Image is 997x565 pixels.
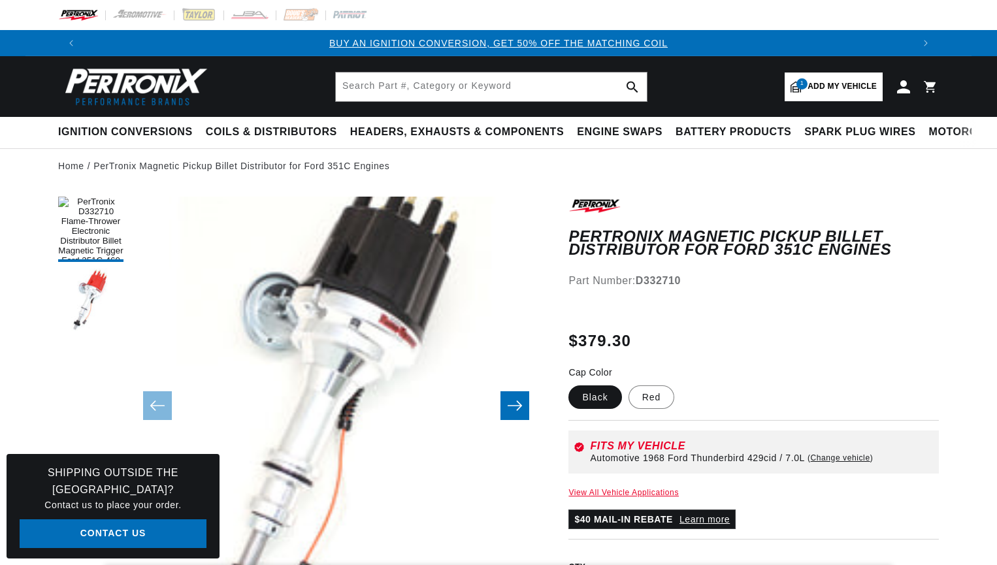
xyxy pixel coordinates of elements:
[796,78,808,89] span: 1
[58,117,199,148] summary: Ignition Conversions
[344,117,570,148] summary: Headers, Exhausts & Components
[206,125,337,139] span: Coils & Distributors
[636,275,681,286] strong: D332710
[577,125,662,139] span: Engine Swaps
[798,117,922,148] summary: Spark Plug Wires
[568,385,621,409] label: Black
[143,391,172,420] button: Slide left
[84,36,913,50] div: 1 of 3
[500,391,529,420] button: Slide right
[568,488,679,497] a: View All Vehicle Applications
[590,441,934,451] div: Fits my vehicle
[58,197,123,262] button: Load image 1 in gallery view
[25,30,972,56] slideshow-component: Translation missing: en.sections.announcements.announcement_bar
[590,453,805,463] span: Automotive 1968 Ford Thunderbird 429cid / 7.0L
[58,159,939,173] nav: breadcrumbs
[199,117,344,148] summary: Coils & Distributors
[913,30,939,56] button: Translation missing: en.sections.announcements.next_announcement
[679,514,730,525] a: Learn more
[804,125,915,139] span: Spark Plug Wires
[20,498,206,512] p: Contact us to place your order.
[329,38,668,48] a: BUY AN IGNITION CONVERSION, GET 50% OFF THE MATCHING COIL
[350,125,564,139] span: Headers, Exhausts & Components
[568,509,736,529] p: $40 MAIL-IN REBATE
[629,385,675,409] label: Red
[20,464,206,498] h3: Shipping Outside the [GEOGRAPHIC_DATA]?
[58,64,208,109] img: Pertronix
[58,125,193,139] span: Ignition Conversions
[785,73,883,101] a: 1Add my vehicle
[93,159,389,173] a: PerTronix Magnetic Pickup Billet Distributor for Ford 351C Engines
[568,230,939,257] h1: PerTronix Magnetic Pickup Billet Distributor for Ford 351C Engines
[84,36,913,50] div: Announcement
[568,366,613,379] legend: Cap Color
[676,125,791,139] span: Battery Products
[58,268,123,334] button: Load image 2 in gallery view
[58,159,84,173] a: Home
[58,30,84,56] button: Translation missing: en.sections.announcements.previous_announcement
[618,73,647,101] button: search button
[568,329,631,353] span: $379.30
[20,519,206,549] a: Contact Us
[568,272,939,289] div: Part Number:
[570,117,669,148] summary: Engine Swaps
[669,117,798,148] summary: Battery Products
[336,73,647,101] input: Search Part #, Category or Keyword
[808,80,877,93] span: Add my vehicle
[808,453,873,463] a: Change vehicle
